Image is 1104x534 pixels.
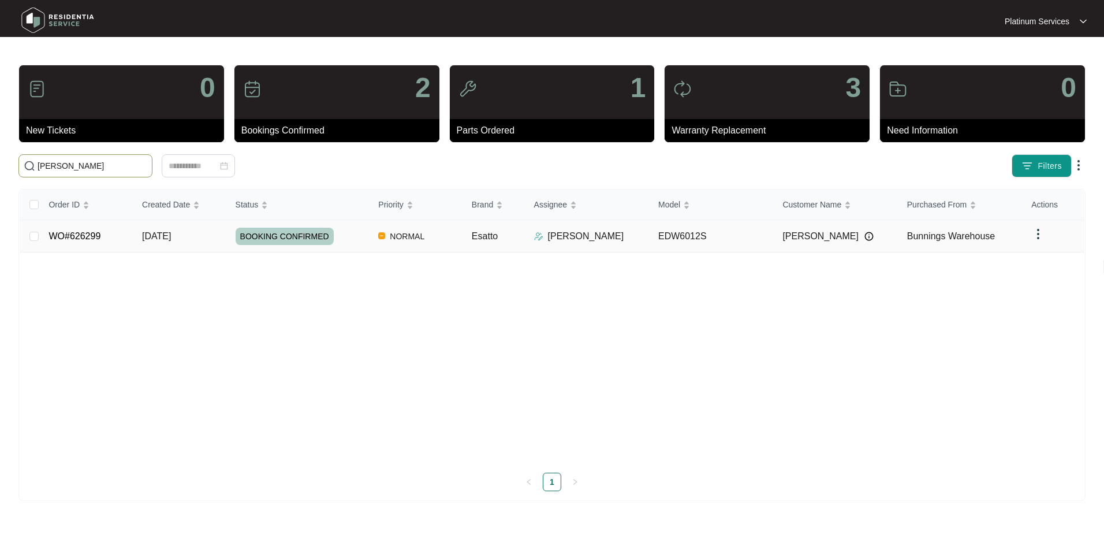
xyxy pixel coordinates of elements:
p: Bookings Confirmed [241,124,439,138]
span: right [572,479,579,485]
span: Created Date [142,198,190,211]
p: 1 [631,74,646,102]
img: Info icon [864,232,874,241]
button: filter iconFilters [1012,154,1072,177]
p: 3 [845,74,861,102]
span: Status [236,198,259,211]
p: Warranty Replacement [672,124,870,138]
img: icon [458,80,477,98]
th: Model [649,190,773,220]
span: BOOKING CONFIRMED [236,228,334,245]
img: icon [673,80,692,98]
span: Customer Name [782,198,841,211]
button: right [566,473,584,491]
th: Customer Name [773,190,897,220]
th: Status [226,190,370,220]
img: dropdown arrow [1031,227,1045,241]
span: Priority [378,198,404,211]
img: icon [28,80,46,98]
img: filter icon [1021,160,1033,172]
th: Priority [369,190,463,220]
p: New Tickets [26,124,224,138]
input: Search by Order Id, Assignee Name, Customer Name, Brand and Model [38,160,147,172]
img: icon [243,80,262,98]
img: dropdown arrow [1072,158,1086,172]
span: [DATE] [142,231,171,241]
img: residentia service logo [17,3,98,38]
span: left [525,479,532,485]
th: Actions [1022,190,1084,220]
p: 2 [415,74,431,102]
a: 1 [543,473,561,491]
button: left [520,473,538,491]
p: Need Information [887,124,1085,138]
span: Assignee [534,198,568,211]
span: NORMAL [385,229,429,243]
p: 0 [200,74,215,102]
span: [PERSON_NAME] [782,229,859,243]
img: search-icon [24,160,35,172]
img: Vercel Logo [378,232,385,239]
img: dropdown arrow [1080,18,1087,24]
a: WO#626299 [49,231,100,241]
img: Assigner Icon [534,232,543,241]
img: icon [889,80,907,98]
th: Purchased From [898,190,1022,220]
span: Filters [1038,160,1062,172]
p: Platinum Services [1005,16,1069,27]
td: EDW6012S [649,220,773,253]
th: Brand [463,190,525,220]
li: Previous Page [520,473,538,491]
th: Order ID [39,190,133,220]
span: Brand [472,198,493,211]
p: 0 [1061,74,1076,102]
th: Assignee [525,190,649,220]
li: Next Page [566,473,584,491]
span: Bunnings Warehouse [907,231,995,241]
span: Esatto [472,231,498,241]
p: [PERSON_NAME] [548,229,624,243]
span: Purchased From [907,198,967,211]
li: 1 [543,473,561,491]
span: Model [658,198,680,211]
span: Order ID [49,198,80,211]
th: Created Date [133,190,226,220]
p: Parts Ordered [457,124,655,138]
